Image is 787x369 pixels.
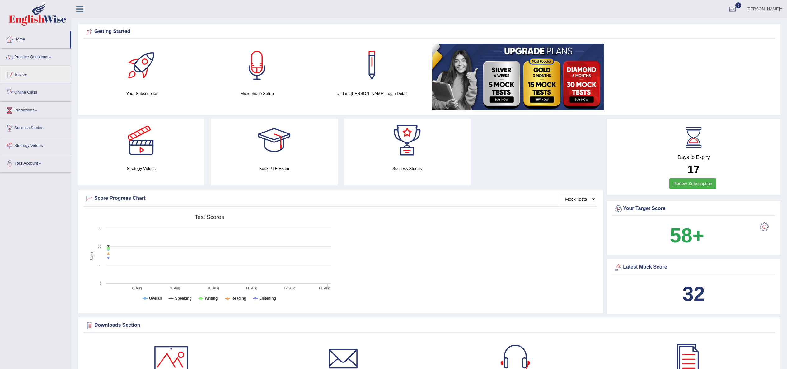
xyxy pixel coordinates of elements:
[98,263,101,267] text: 30
[85,321,774,330] div: Downloads Section
[90,251,94,261] tspan: Score
[195,214,224,220] tspan: Test scores
[669,178,716,189] a: Renew Subscription
[0,155,71,170] a: Your Account
[175,296,192,301] tspan: Speaking
[614,155,774,160] h4: Days to Expiry
[614,263,774,272] div: Latest Mock Score
[98,226,101,230] text: 90
[88,90,197,97] h4: Your Subscription
[0,31,70,46] a: Home
[0,137,71,153] a: Strategy Videos
[284,286,295,290] tspan: 12. Aug
[100,282,101,285] text: 0
[0,66,71,82] a: Tests
[318,90,426,97] h4: Update [PERSON_NAME] Login Detail
[0,49,71,64] a: Practice Questions
[211,165,337,172] h4: Book PTE Exam
[614,204,774,213] div: Your Target Score
[85,27,774,36] div: Getting Started
[232,296,246,301] tspan: Reading
[246,286,257,290] tspan: 11. Aug
[682,283,705,305] b: 32
[170,286,180,290] tspan: 9. Aug
[205,296,218,301] tspan: Writing
[208,286,219,290] tspan: 10. Aug
[78,165,204,172] h4: Strategy Videos
[344,165,471,172] h4: Success Stories
[98,245,101,248] text: 60
[318,286,330,290] tspan: 13. Aug
[432,44,604,110] img: small5.jpg
[203,90,312,97] h4: Microphone Setup
[85,194,596,203] div: Score Progress Chart
[670,224,704,247] b: 58+
[260,296,276,301] tspan: Listening
[688,163,700,175] b: 17
[0,119,71,135] a: Success Stories
[149,296,162,301] tspan: Overall
[0,84,71,100] a: Online Class
[735,2,742,8] span: 0
[132,286,142,290] tspan: 8. Aug
[0,102,71,117] a: Predictions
